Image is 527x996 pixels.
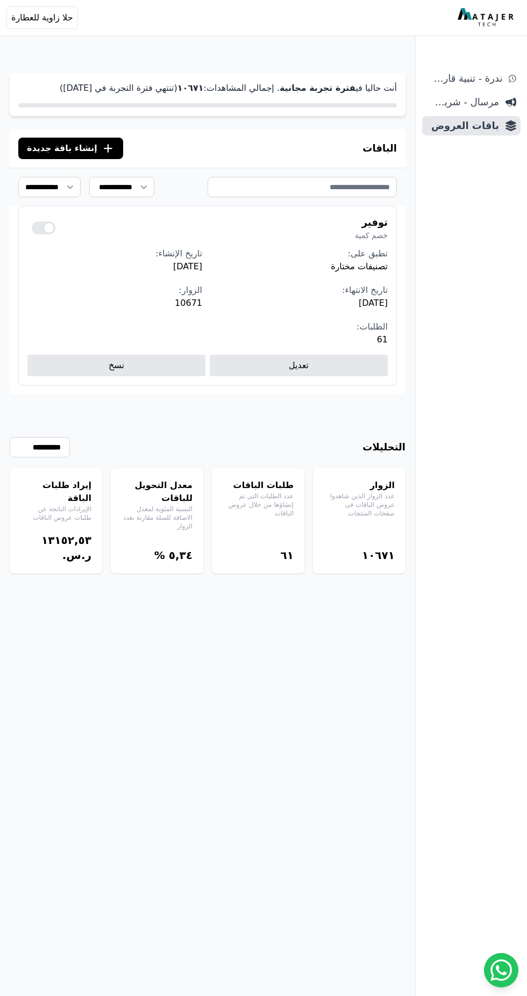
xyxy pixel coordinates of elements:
[458,8,516,27] img: MatajerTech Logo
[426,118,499,133] span: باقات العروض
[223,492,294,518] p: عدد الطلبات التي تم إنشاؤها من خلال عروض الباقات
[122,479,193,505] h4: معدل التحويل للباقات
[27,142,97,155] span: إنشاء باقة جديدة
[179,285,202,295] span: الزوار:
[355,230,388,241] span: خصم كمية
[213,297,388,310] span: [DATE]
[426,71,502,86] span: ندرة - تنبية قارب علي النفاذ
[27,260,202,273] span: [DATE]
[62,549,91,562] span: ر.س.
[324,479,395,492] h4: الزوار
[154,549,165,562] span: %
[342,285,388,295] span: تاريخ الانتهاء:
[357,321,388,332] span: الطلبات:
[210,355,388,376] a: تعديل
[324,492,395,518] p: عدد الزوار الذين شاهدوا عروض الباقات في صفحات المنتجات
[280,83,355,93] strong: فترة تجربة مجانية
[223,548,294,563] div: ٦١
[213,260,388,273] span: تصنيفات مختارة
[362,141,397,156] h3: الباقات
[426,95,499,110] span: مرسال - شريط دعاية
[122,505,193,531] p: النسبة المئوية لمعدل الاضافة للسلة مقارنة بعدد الزوار
[18,82,397,95] p: أنت حاليا في . إجمالي المشاهدات: (تنتهي فترة التجربة في [DATE])
[324,548,395,563] div: ١۰٦٧١
[348,248,388,259] span: تطبق على:
[18,138,123,159] button: إنشاء باقة جديدة
[27,355,205,376] a: نسخ
[362,440,405,455] h3: التحليلات
[355,215,388,230] h4: توفير
[6,6,78,29] button: حلا زاوية للعطارة
[20,479,91,505] h4: إيراد طلبات الباقة
[223,479,294,492] h4: طلبات الباقات
[169,549,193,562] bdi: ٥,۳٤
[41,534,91,547] bdi: ١۳١٥٢,٥۳
[213,333,388,346] span: 61
[11,11,73,24] span: حلا زاوية للعطارة
[27,297,202,310] span: 10671
[177,83,204,93] strong: ١۰٦٧١
[155,248,202,259] span: تاريخ الإنشاء:
[20,505,91,522] p: الإيرادات الناتجة عن طلبات عروض الباقات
